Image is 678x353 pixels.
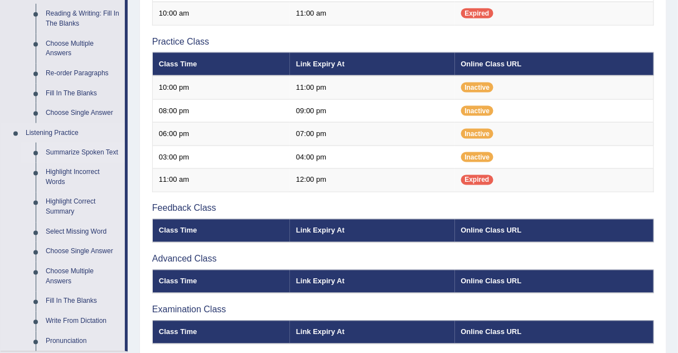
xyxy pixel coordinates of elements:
a: Pronunciation [41,332,125,352]
th: Class Time [153,321,290,344]
span: Inactive [461,83,494,93]
th: Online Class URL [455,321,654,344]
th: Link Expiry At [290,52,454,76]
td: 11:00 pm [290,76,454,99]
a: Choose Single Answer [41,242,125,262]
h3: Examination Class [152,305,654,315]
a: Highlight Incorrect Words [41,163,125,192]
a: Highlight Correct Summary [41,192,125,222]
th: Class Time [153,219,290,243]
span: Inactive [461,129,494,139]
a: Listening Practice [21,123,125,143]
td: 12:00 pm [290,169,454,192]
th: Class Time [153,270,290,293]
h3: Practice Class [152,37,654,47]
th: Link Expiry At [290,270,454,293]
th: Link Expiry At [290,219,454,243]
td: 10:00 pm [153,76,290,99]
a: Choose Single Answer [41,103,125,123]
td: 11:00 am [153,169,290,192]
a: Fill In The Blanks [41,292,125,312]
th: Online Class URL [455,219,654,243]
span: Expired [461,175,493,185]
td: 09:00 pm [290,99,454,123]
td: 06:00 pm [153,123,290,146]
td: 10:00 am [153,2,290,26]
h3: Feedback Class [152,204,654,214]
a: Choose Multiple Answers [41,262,125,292]
a: Select Missing Word [41,223,125,243]
span: Expired [461,8,493,18]
th: Link Expiry At [290,321,454,344]
th: Online Class URL [455,52,654,76]
th: Online Class URL [455,270,654,293]
td: 08:00 pm [153,99,290,123]
a: Summarize Spoken Text [41,143,125,163]
th: Class Time [153,52,290,76]
a: Re-order Paragraphs [41,64,125,84]
span: Inactive [461,152,494,162]
a: Fill In The Blanks [41,84,125,104]
h3: Advanced Class [152,254,654,264]
a: Write From Dictation [41,312,125,332]
a: Choose Multiple Answers [41,34,125,64]
a: Reading & Writing: Fill In The Blanks [41,4,125,33]
td: 11:00 am [290,2,454,26]
span: Inactive [461,106,494,116]
td: 04:00 pm [290,146,454,169]
td: 03:00 pm [153,146,290,169]
td: 07:00 pm [290,123,454,146]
